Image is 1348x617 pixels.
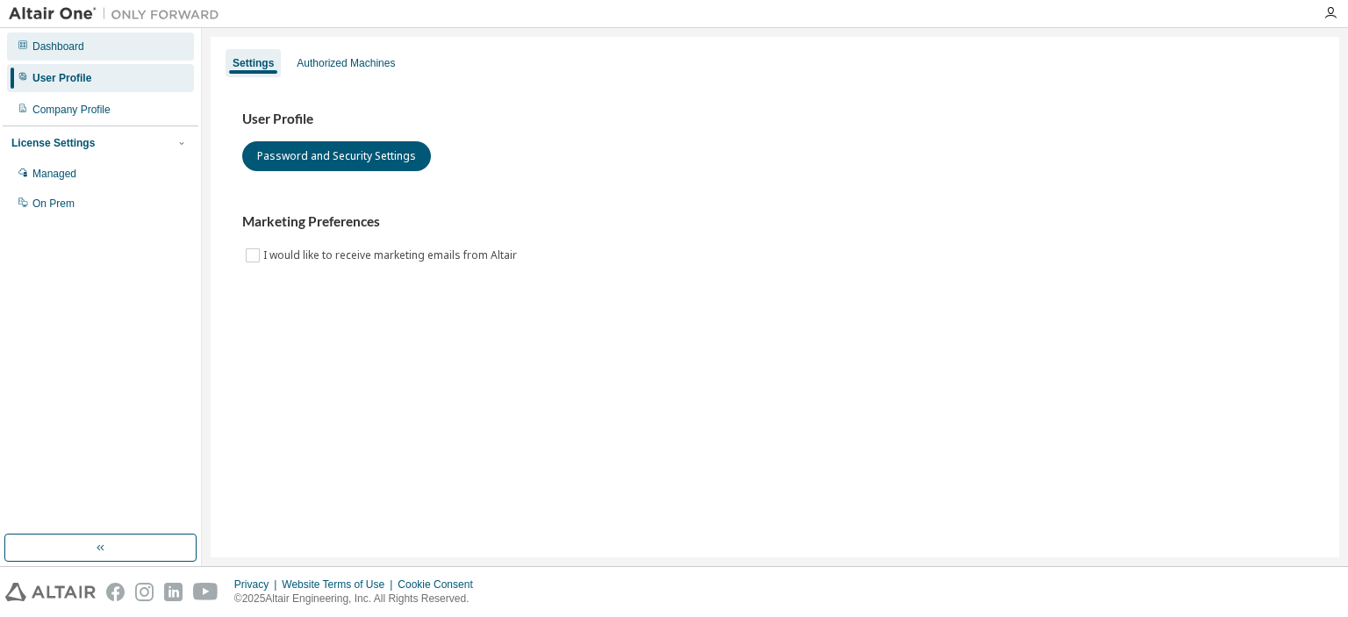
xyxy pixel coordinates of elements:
[282,578,398,592] div: Website Terms of Use
[242,111,1308,128] h3: User Profile
[5,583,96,601] img: altair_logo.svg
[32,39,84,54] div: Dashboard
[193,583,219,601] img: youtube.svg
[242,213,1308,231] h3: Marketing Preferences
[32,103,111,117] div: Company Profile
[297,56,395,70] div: Authorized Machines
[9,5,228,23] img: Altair One
[106,583,125,601] img: facebook.svg
[263,245,520,266] label: I would like to receive marketing emails from Altair
[11,136,95,150] div: License Settings
[398,578,483,592] div: Cookie Consent
[32,71,91,85] div: User Profile
[164,583,183,601] img: linkedin.svg
[32,197,75,211] div: On Prem
[32,167,76,181] div: Managed
[242,141,431,171] button: Password and Security Settings
[234,592,484,606] p: © 2025 Altair Engineering, Inc. All Rights Reserved.
[233,56,274,70] div: Settings
[234,578,282,592] div: Privacy
[135,583,154,601] img: instagram.svg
